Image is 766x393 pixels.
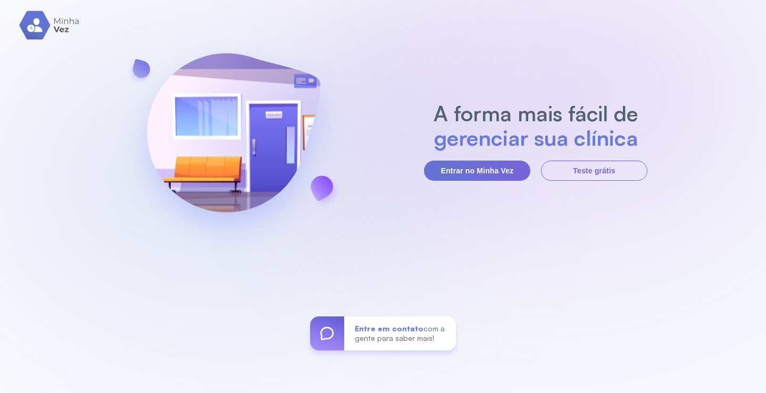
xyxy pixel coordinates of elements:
[19,11,80,40] img: logo.svg
[541,161,647,181] button: Teste grátis
[428,101,644,126] h2: A forma mais fácil de
[344,316,456,350] div: com a gente para saber mais!
[428,126,644,150] h2: gerenciar sua clínica
[119,25,348,256] img: banner-login.svg
[424,161,530,181] button: Entrar no Minha Vez
[355,324,423,333] span: Entre em contato
[310,316,456,350] a: Entre em contatocom a gente para saber mais!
